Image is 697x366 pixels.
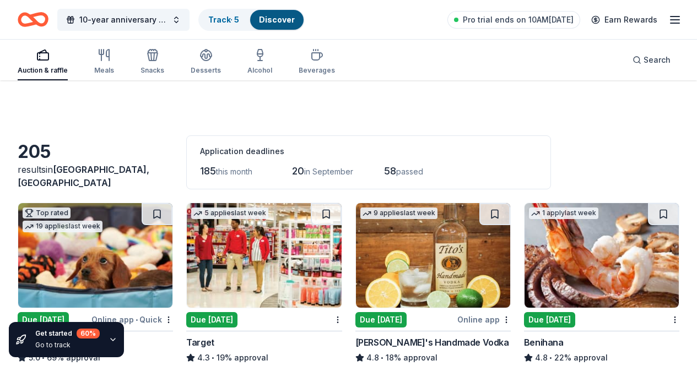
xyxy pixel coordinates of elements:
a: Earn Rewards [585,10,664,30]
button: Meals [94,44,114,80]
div: 19 applies last week [23,221,102,232]
div: 19% approval [186,351,342,364]
div: Due [DATE] [18,312,69,327]
div: [PERSON_NAME]'s Handmade Vodka [355,336,509,349]
button: Desserts [191,44,221,80]
span: • [212,353,215,362]
div: Due [DATE] [355,312,407,327]
div: Online app Quick [91,313,173,326]
div: Alcohol [247,66,272,75]
a: Pro trial ends on 10AM[DATE] [447,11,580,29]
div: Due [DATE] [186,312,237,327]
button: Alcohol [247,44,272,80]
span: in [18,164,149,188]
div: Snacks [141,66,164,75]
div: Get started [35,329,100,338]
span: 20 [292,165,304,177]
span: 4.8 [535,351,548,364]
div: 60 % [77,329,100,338]
button: Auction & raffle [18,44,68,80]
div: Online app [457,313,511,326]
button: Snacks [141,44,164,80]
span: 4.3 [197,351,210,364]
button: 10-year anniversary by hosting our First Annual Golf Scramble Fundraiser [57,9,190,31]
div: Due [DATE] [524,312,575,327]
div: 1 apply last week [529,207,598,219]
img: Image for BarkBox [18,203,172,308]
span: Pro trial ends on 10AM[DATE] [463,13,574,26]
div: Go to track [35,341,100,349]
span: in September [304,167,353,176]
button: Track· 5Discover [198,9,305,31]
span: Search [644,53,671,67]
div: 22% approval [524,351,679,364]
span: • [381,353,383,362]
div: Beverages [299,66,335,75]
div: Application deadlines [200,145,537,158]
span: passed [396,167,423,176]
div: 18% approval [355,351,511,364]
a: Discover [259,15,295,24]
span: [GEOGRAPHIC_DATA], [GEOGRAPHIC_DATA] [18,164,149,188]
div: Auction & raffle [18,66,68,75]
img: Image for Target [187,203,341,308]
span: 10-year anniversary by hosting our First Annual Golf Scramble Fundraiser [79,13,168,26]
a: Track· 5 [208,15,239,24]
div: Benihana [524,336,564,349]
button: Search [624,49,679,71]
span: • [549,353,552,362]
span: this month [216,167,252,176]
div: Top rated [23,207,71,218]
div: Target [186,336,214,349]
div: 9 applies last week [360,207,437,219]
div: Desserts [191,66,221,75]
button: Beverages [299,44,335,80]
img: Image for Tito's Handmade Vodka [356,203,510,308]
div: results [18,163,173,189]
span: 58 [384,165,396,177]
div: 205 [18,141,173,163]
div: 5 applies last week [191,207,268,219]
span: 4.8 [366,351,379,364]
div: Meals [94,66,114,75]
span: 185 [200,165,216,177]
a: Home [18,7,48,32]
img: Image for Benihana [525,203,679,308]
